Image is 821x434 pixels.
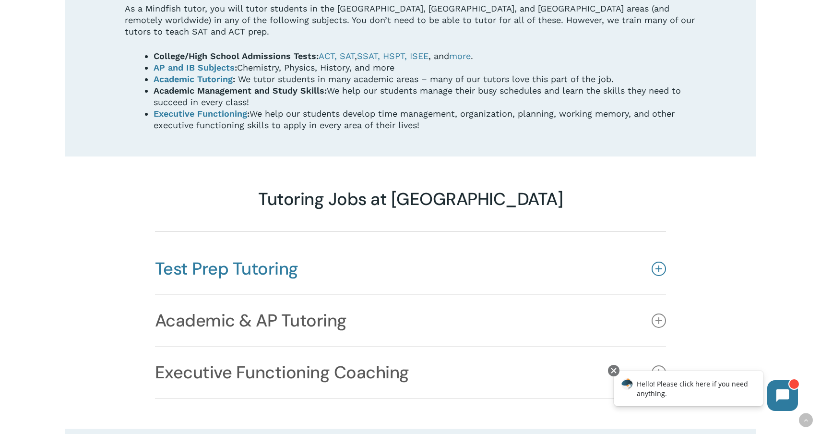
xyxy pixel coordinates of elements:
[237,62,394,72] span: Chemistry, Physics, History, and more
[154,85,696,108] li: We help our students manage their busy schedules and learn the skills they need to succeed in eve...
[154,62,235,72] a: AP and IB Subjects
[319,51,473,61] span: , , and .
[154,108,247,119] a: Executive Functioning
[154,51,319,61] b: College/High School Admissions Tests:
[155,295,666,346] a: Academic & AP Tutoring
[154,62,394,72] b: :
[125,3,695,36] span: As a Mindfish tutor, you will tutor students in the [GEOGRAPHIC_DATA], [GEOGRAPHIC_DATA], and [GE...
[238,74,614,84] span: We tutor students in many academic areas – many of our tutors love this part of the job.
[449,51,471,61] a: more
[155,347,666,398] a: Executive Functioning Coaching
[319,51,355,61] a: ACT, SAT
[155,188,666,210] h3: Tutoring Jobs at [GEOGRAPHIC_DATA]
[155,243,666,294] a: Test Prep Tutoring
[154,85,327,96] strong: Academic Management and Study Skills:
[154,108,696,131] li: We help our students develop time management, organization, planning, working memory, and other e...
[154,108,250,119] strong: :
[357,51,428,61] a: SSAT, HSPT, ISEE
[604,363,808,421] iframe: Chatbot
[154,74,235,84] strong: :
[154,74,233,84] a: Academic Tutoring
